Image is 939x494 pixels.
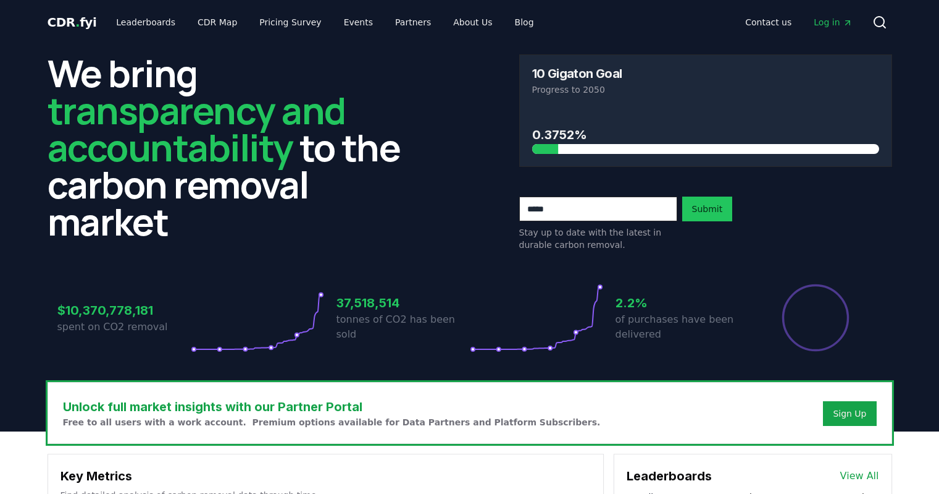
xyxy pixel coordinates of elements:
[334,11,383,33] a: Events
[57,320,191,334] p: spent on CO2 removal
[336,294,470,312] h3: 37,518,514
[48,85,346,172] span: transparency and accountability
[249,11,331,33] a: Pricing Survey
[735,11,862,33] nav: Main
[735,11,801,33] a: Contact us
[804,11,862,33] a: Log in
[781,283,850,352] div: Percentage of sales delivered
[75,15,80,30] span: .
[336,312,470,342] p: tonnes of CO2 has been sold
[682,197,733,221] button: Submit
[814,16,852,28] span: Log in
[106,11,185,33] a: Leaderboards
[519,226,677,251] p: Stay up to date with the latest in durable carbon removal.
[63,398,601,416] h3: Unlock full market insights with our Partner Portal
[48,15,97,30] span: CDR fyi
[63,416,601,428] p: Free to all users with a work account. Premium options available for Data Partners and Platform S...
[616,312,749,342] p: of purchases have been delivered
[48,54,420,240] h2: We bring to the carbon removal market
[823,401,876,426] button: Sign Up
[840,469,879,483] a: View All
[48,14,97,31] a: CDR.fyi
[505,11,544,33] a: Blog
[443,11,502,33] a: About Us
[532,126,879,144] h3: 0.3752%
[833,407,866,420] a: Sign Up
[106,11,543,33] nav: Main
[61,467,591,485] h3: Key Metrics
[616,294,749,312] h3: 2.2%
[532,67,622,80] h3: 10 Gigaton Goal
[57,301,191,320] h3: $10,370,778,181
[188,11,247,33] a: CDR Map
[532,83,879,96] p: Progress to 2050
[627,467,712,485] h3: Leaderboards
[385,11,441,33] a: Partners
